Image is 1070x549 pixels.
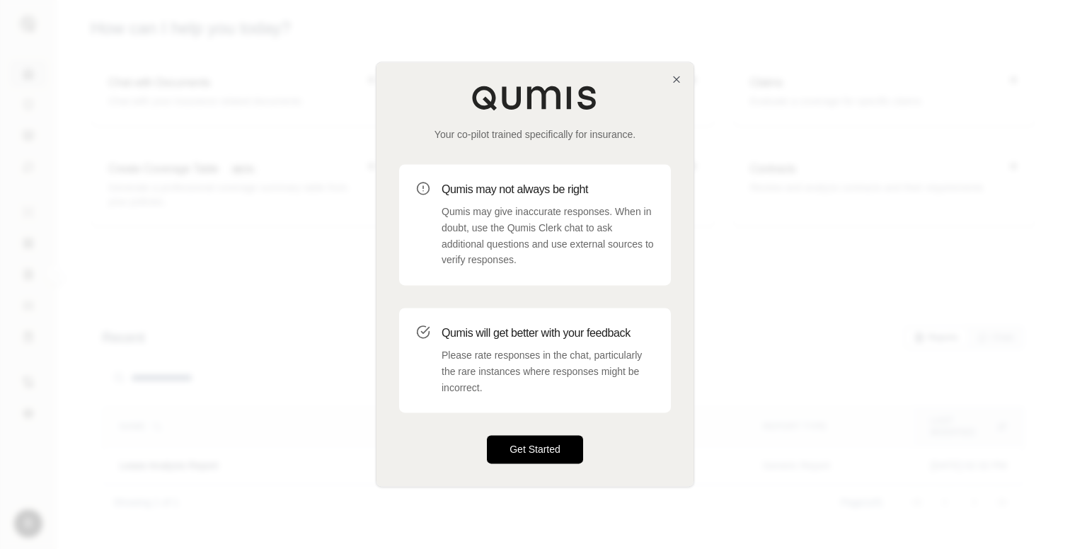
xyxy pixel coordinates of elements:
[487,436,583,464] button: Get Started
[442,325,654,342] h3: Qumis will get better with your feedback
[399,127,671,141] p: Your co-pilot trained specifically for insurance.
[442,204,654,268] p: Qumis may give inaccurate responses. When in doubt, use the Qumis Clerk chat to ask additional qu...
[471,85,599,110] img: Qumis Logo
[442,347,654,395] p: Please rate responses in the chat, particularly the rare instances where responses might be incor...
[442,181,654,198] h3: Qumis may not always be right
